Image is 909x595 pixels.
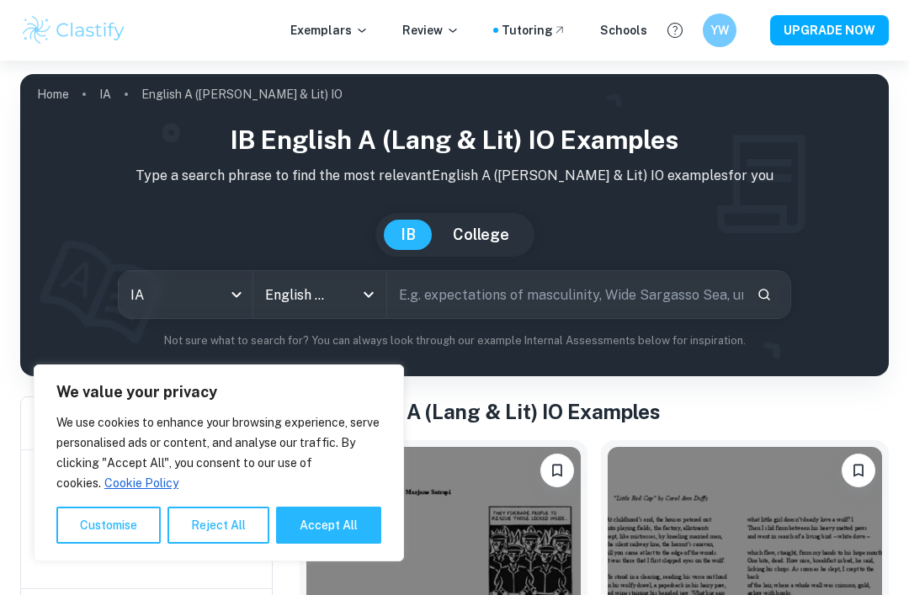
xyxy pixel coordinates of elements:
p: Exemplars [290,21,369,40]
button: Open [357,283,380,306]
button: Bookmark [842,454,875,487]
h1: IB English A (Lang & Lit) IO examples [34,121,875,159]
img: profile cover [20,74,889,376]
a: IA [99,82,111,106]
a: Tutoring [502,21,566,40]
div: IA [119,271,252,318]
button: Search [750,280,779,309]
p: We value your privacy [56,382,381,402]
h1: All English A (Lang & Lit) IO Examples [300,396,889,427]
button: YW [703,13,736,47]
p: English A ([PERSON_NAME] & Lit) IO [141,85,343,104]
button: College [436,220,526,250]
button: Customise [56,507,161,544]
button: UPGRADE NOW [770,15,889,45]
img: Clastify logo [20,13,127,47]
p: Review [402,21,460,40]
a: Home [37,82,69,106]
div: We value your privacy [34,364,404,561]
p: Not sure what to search for? You can always look through our example Internal Assessments below f... [34,332,875,349]
button: Help and Feedback [661,16,689,45]
a: Cookie Policy [104,475,179,491]
input: E.g. expectations of masculinity, Wide Sargasso Sea, unrealistic beauty standards... [387,271,743,318]
p: We use cookies to enhance your browsing experience, serve personalised ads or content, and analys... [56,412,381,493]
button: Bookmark [540,454,574,487]
a: Schools [600,21,647,40]
button: Accept All [276,507,381,544]
button: Reject All [167,507,269,544]
button: IB [384,220,433,250]
p: Type a search phrase to find the most relevant English A ([PERSON_NAME] & Lit) IO examples for you [34,166,875,186]
h6: YW [710,21,730,40]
